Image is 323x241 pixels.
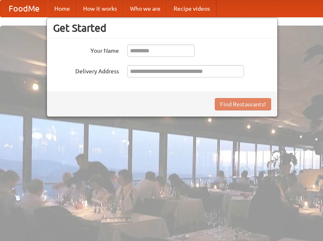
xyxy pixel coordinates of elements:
[0,0,48,17] a: FoodMe
[53,22,271,34] h3: Get Started
[77,0,123,17] a: How it works
[123,0,167,17] a: Who we are
[167,0,216,17] a: Recipe videos
[53,65,119,75] label: Delivery Address
[53,44,119,55] label: Your Name
[215,98,271,110] button: Find Restaurants!
[48,0,77,17] a: Home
